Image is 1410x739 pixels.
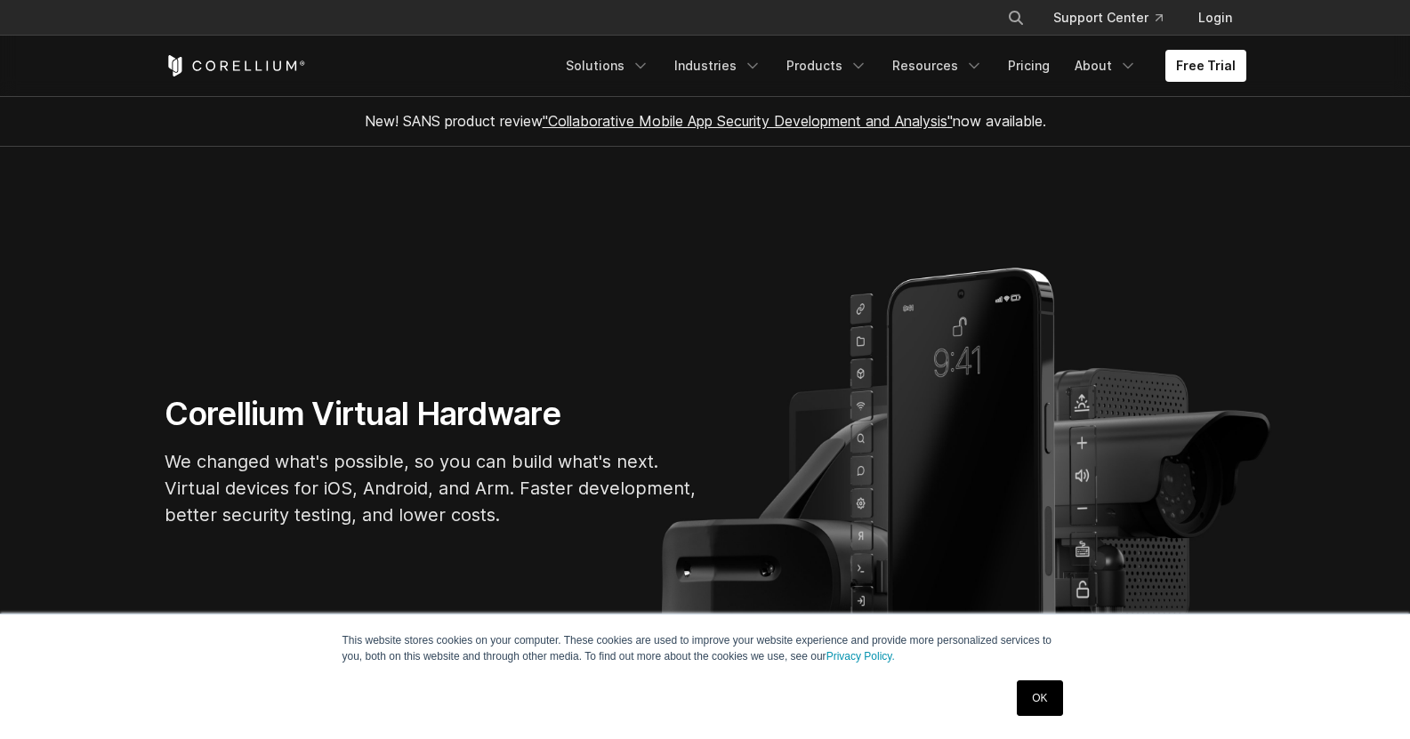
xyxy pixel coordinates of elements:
[1039,2,1177,34] a: Support Center
[997,50,1060,82] a: Pricing
[1165,50,1246,82] a: Free Trial
[1184,2,1246,34] a: Login
[165,394,698,434] h1: Corellium Virtual Hardware
[882,50,994,82] a: Resources
[1064,50,1148,82] a: About
[664,50,772,82] a: Industries
[165,448,698,528] p: We changed what's possible, so you can build what's next. Virtual devices for iOS, Android, and A...
[1000,2,1032,34] button: Search
[776,50,878,82] a: Products
[342,632,1068,664] p: This website stores cookies on your computer. These cookies are used to improve your website expe...
[543,112,953,130] a: "Collaborative Mobile App Security Development and Analysis"
[165,55,306,76] a: Corellium Home
[1017,680,1062,716] a: OK
[826,650,895,663] a: Privacy Policy.
[555,50,1246,82] div: Navigation Menu
[365,112,1046,130] span: New! SANS product review now available.
[986,2,1246,34] div: Navigation Menu
[555,50,660,82] a: Solutions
